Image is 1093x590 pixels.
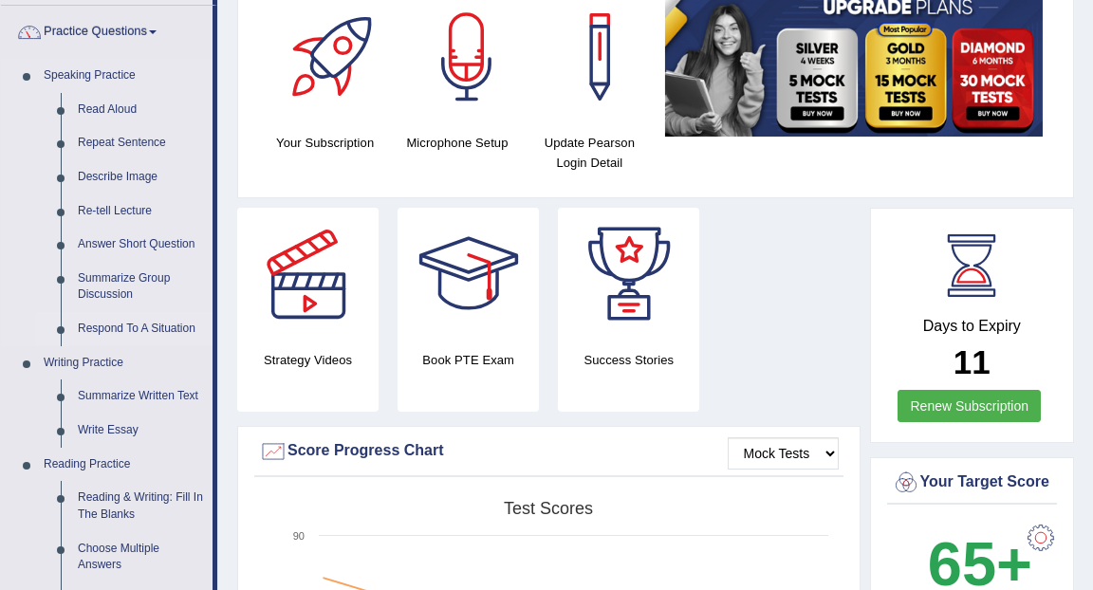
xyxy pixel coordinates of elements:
text: 90 [293,530,305,542]
b: 11 [954,343,991,380]
a: Write Essay [69,414,213,448]
h4: Book PTE Exam [398,350,539,370]
h4: Strategy Videos [237,350,379,370]
h4: Success Stories [558,350,699,370]
a: Repeat Sentence [69,126,213,160]
a: Respond To A Situation [69,312,213,346]
a: Reading Practice [35,448,213,482]
h4: Update Pearson Login Detail [533,133,646,173]
h4: Microphone Setup [400,133,513,153]
tspan: Test scores [504,499,593,518]
a: Summarize Written Text [69,379,213,414]
a: Renew Subscription [898,390,1041,422]
div: Your Target Score [892,469,1053,497]
h4: Your Subscription [269,133,381,153]
a: Practice Questions [1,6,213,53]
a: Re-tell Lecture [69,194,213,229]
a: Describe Image [69,160,213,194]
a: Writing Practice [35,346,213,380]
a: Answer Short Question [69,228,213,262]
a: Choose Multiple Answers [69,532,213,582]
h4: Days to Expiry [892,318,1053,335]
a: Read Aloud [69,93,213,127]
div: Score Progress Chart [259,437,839,466]
a: Summarize Group Discussion [69,262,213,312]
a: Reading & Writing: Fill In The Blanks [69,481,213,531]
a: Speaking Practice [35,59,213,93]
